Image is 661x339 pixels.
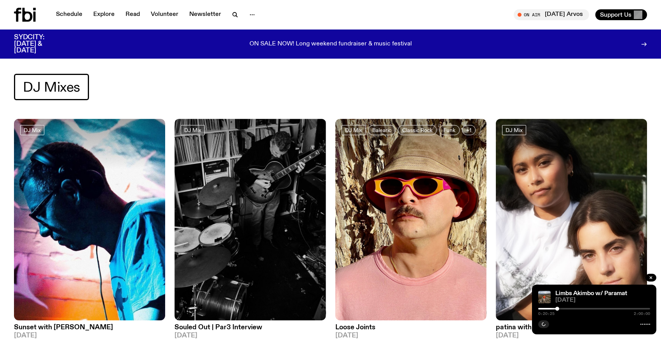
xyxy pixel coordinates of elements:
a: DJ Mix [181,125,205,135]
a: Read [121,9,145,20]
a: Schedule [51,9,87,20]
a: DJ Mix [20,125,44,135]
span: 0:20:25 [538,312,555,316]
span: DJ Mix [184,127,201,133]
img: Tyson stands in front of a paperbark tree wearing orange sunglasses, a suede bucket hat and a pin... [335,119,487,320]
a: Volunteer [146,9,183,20]
span: 2:00:00 [634,312,650,316]
a: Souled Out | Par3 Interview[DATE] [174,320,326,339]
button: Support Us [595,9,647,20]
h3: SYDCITY: [DATE] & [DATE] [14,34,64,54]
a: Sunset with [PERSON_NAME][DATE] [14,320,165,339]
span: DJ Mixes [23,80,80,95]
span: Classic Rock [402,127,433,133]
span: DJ Mix [506,127,523,133]
span: [DATE] [496,332,647,339]
a: Classic Rock [398,125,437,135]
span: [DATE] [14,332,165,339]
a: Explore [89,9,119,20]
button: +1 [462,125,476,135]
a: patina with [PERSON_NAME][DATE] [496,320,647,339]
a: DJ Mix [342,125,366,135]
a: Loose Joints[DATE] [335,320,487,339]
span: [DATE] [174,332,326,339]
a: DJ Mix [502,125,526,135]
a: Balearic [368,125,396,135]
p: ON SALE NOW! Long weekend fundraiser & music festival [249,41,412,48]
span: Funk [443,127,455,133]
span: DJ Mix [24,127,41,133]
span: DJ Mix [345,127,362,133]
span: [DATE] [335,332,487,339]
span: Support Us [600,11,631,18]
h3: Sunset with [PERSON_NAME] [14,324,165,331]
h3: patina with [PERSON_NAME] [496,324,647,331]
button: On Air[DATE] Arvos [514,9,589,20]
img: Simon Caldwell stands side on, looking downwards. He has headphones on. Behind him is a brightly ... [14,119,165,320]
a: Limbs Akimbo w/ Paramat [555,290,627,297]
span: Balearic [372,127,391,133]
a: Funk [439,125,460,135]
a: Newsletter [185,9,226,20]
h3: Loose Joints [335,324,487,331]
h3: Souled Out | Par3 Interview [174,324,326,331]
span: +1 [466,127,471,133]
span: [DATE] [555,297,650,303]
